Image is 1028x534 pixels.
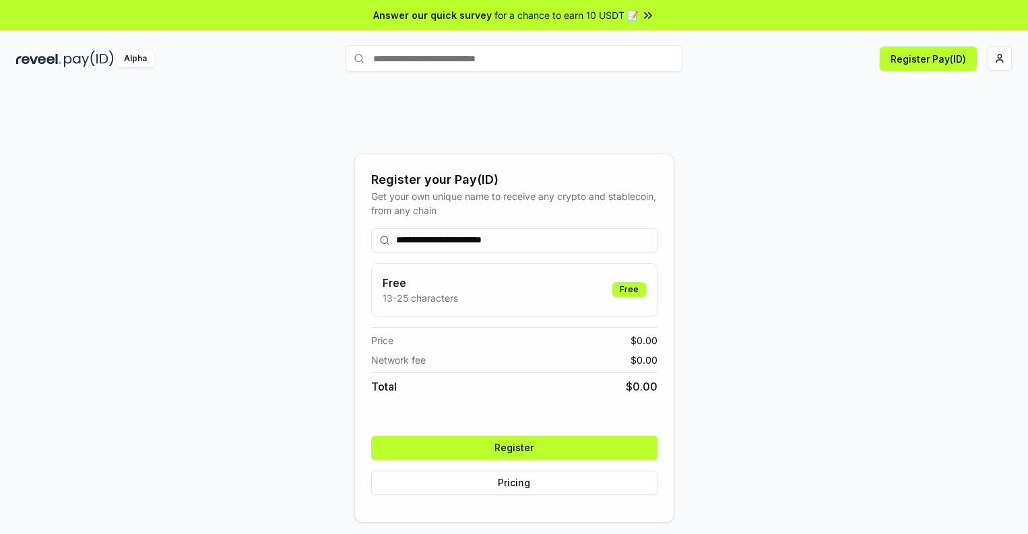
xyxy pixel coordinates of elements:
[373,8,492,22] span: Answer our quick survey
[64,51,114,67] img: pay_id
[371,353,426,367] span: Network fee
[612,282,646,297] div: Free
[16,51,61,67] img: reveel_dark
[117,51,154,67] div: Alpha
[371,333,393,347] span: Price
[494,8,639,22] span: for a chance to earn 10 USDT 📝
[371,436,657,460] button: Register
[383,275,458,291] h3: Free
[371,189,657,218] div: Get your own unique name to receive any crypto and stablecoin, from any chain
[371,170,657,189] div: Register your Pay(ID)
[371,471,657,495] button: Pricing
[371,378,397,395] span: Total
[626,378,657,395] span: $ 0.00
[880,46,977,71] button: Register Pay(ID)
[631,353,657,367] span: $ 0.00
[383,291,458,305] p: 13-25 characters
[631,333,657,347] span: $ 0.00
